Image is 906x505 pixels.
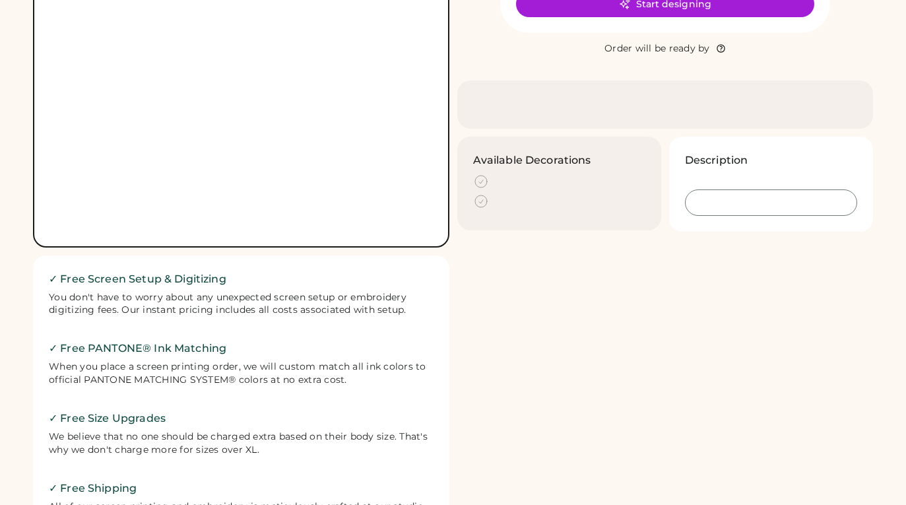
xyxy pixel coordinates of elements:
[49,341,434,356] h2: ✓ Free PANTONE® Ink Matching
[49,411,434,426] h2: ✓ Free Size Upgrades
[49,360,434,387] div: When you place a screen printing order, we will custom match all ink colors to official PANTONE M...
[685,152,748,168] h3: Description
[49,291,434,318] div: You don't have to worry about any unexpected screen setup or embroidery digitizing fees. Our inst...
[473,152,591,168] h3: Available Decorations
[49,481,434,496] h2: ✓ Free Shipping
[49,430,434,457] div: We believe that no one should be charged extra based on their body size. That's why we don't char...
[49,271,434,287] h2: ✓ Free Screen Setup & Digitizing
[604,42,710,55] div: Order will be ready by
